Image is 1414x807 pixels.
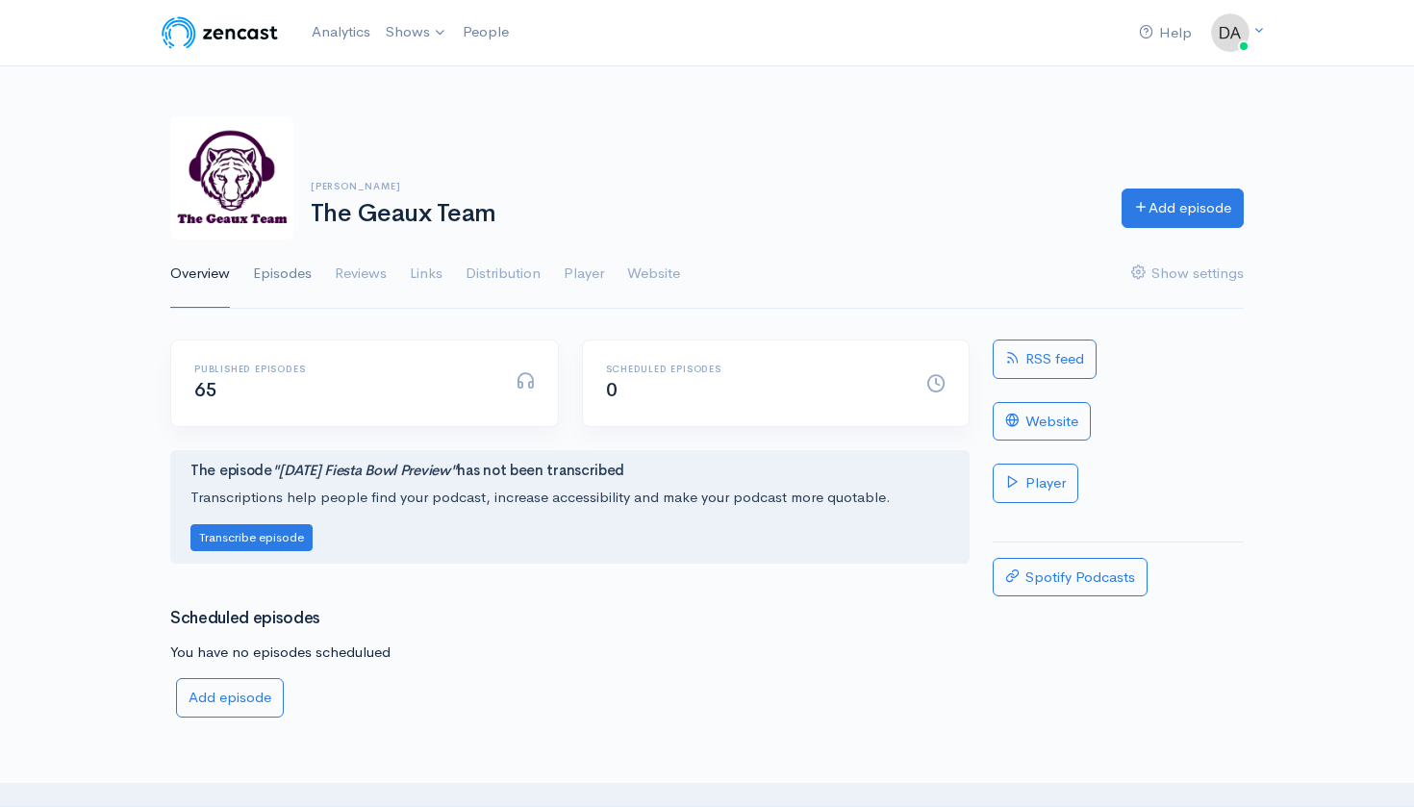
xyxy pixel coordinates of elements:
[455,12,517,53] a: People
[190,487,949,509] p: Transcriptions help people find your podcast, increase accessibility and make your podcast more q...
[993,558,1148,597] a: Spotify Podcasts
[253,240,312,309] a: Episodes
[190,527,313,545] a: Transcribe episode
[993,402,1091,441] a: Website
[1211,13,1250,52] img: ...
[170,610,970,628] h3: Scheduled episodes
[170,642,970,664] p: You have no episodes schedulued
[194,378,216,402] span: 65
[159,13,281,52] img: ZenCast Logo
[335,240,387,309] a: Reviews
[993,464,1078,503] a: Player
[311,200,1098,228] h1: The Geaux Team
[606,364,904,374] h6: Scheduled episodes
[170,240,230,309] a: Overview
[272,461,458,479] i: "[DATE] Fiesta Bowl Preview"
[1131,13,1199,54] a: Help
[606,378,618,402] span: 0
[190,524,313,552] button: Transcribe episode
[1131,240,1244,309] a: Show settings
[311,181,1098,191] h6: [PERSON_NAME]
[194,364,492,374] h6: Published episodes
[993,340,1097,379] a: RSS feed
[1122,189,1244,228] a: Add episode
[378,12,455,54] a: Shows
[190,463,949,479] h4: The episode has not been transcribed
[627,240,680,309] a: Website
[410,240,442,309] a: Links
[466,240,541,309] a: Distribution
[176,678,284,718] a: Add episode
[304,12,378,53] a: Analytics
[564,240,604,309] a: Player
